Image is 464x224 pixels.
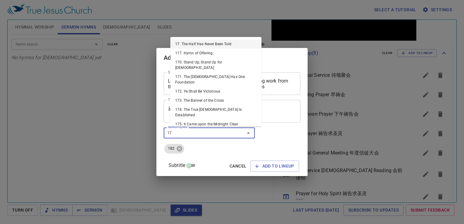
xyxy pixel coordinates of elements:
h2: Add to Lineup [164,53,300,63]
textarea: 从五饼二鱼的神迹中学习建堂的功课 [168,106,296,117]
li: 172. Ye Shall Be Victorious [170,87,261,96]
div: 182 [164,144,184,154]
button: Close [244,129,253,137]
li: 171. The [DEMOGRAPHIC_DATA] Has One Foundation [170,72,261,87]
li: 170. Stand Up, Stand Up for [DEMOGRAPHIC_DATA] [170,58,261,72]
span: Subtitle [169,162,185,169]
div: 圣灵的象征：甘露，雨水 [22,33,123,46]
textarea: Lessons for [DEMOGRAPHIC_DATA] building work from the miracle of the five loaves and two fishes [168,78,296,90]
li: 175. It Came upon the Midnight Clear [170,120,261,129]
span: Add to Lineup [255,162,294,170]
li: 174. The True [DEMOGRAPHIC_DATA] Is Established [170,105,261,120]
li: 17. The Half Has Never Been Told [170,39,261,49]
span: Cancel [230,162,246,170]
li: 173. The Banner of the Cross [170,96,261,105]
button: Cancel [227,161,249,172]
span: 182 [164,146,178,151]
li: 117. Hymn of Offering [170,49,261,58]
button: Add to Lineup [250,161,299,172]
